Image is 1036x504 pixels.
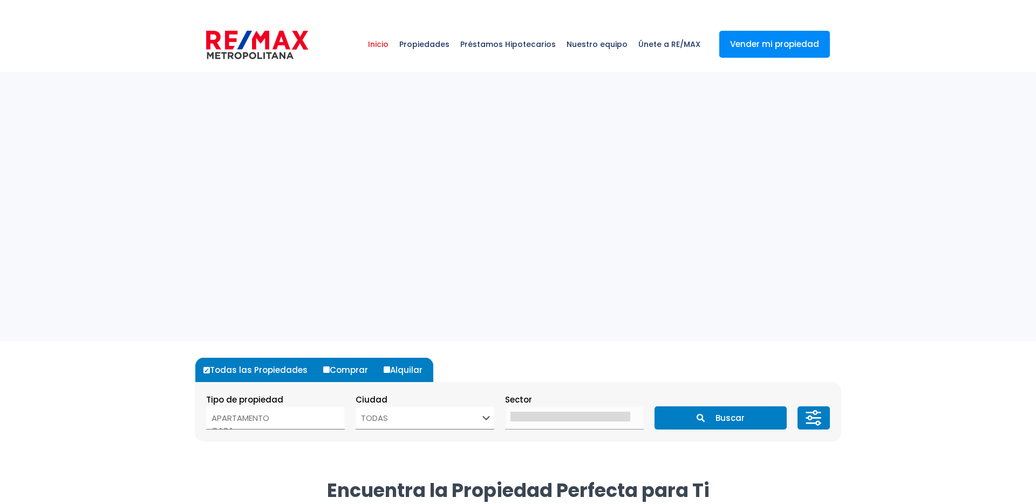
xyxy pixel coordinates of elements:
a: Vender mi propiedad [719,31,830,58]
a: Inicio [363,17,394,71]
option: CASA [212,424,331,437]
a: Únete a RE/MAX [633,17,706,71]
a: Préstamos Hipotecarios [455,17,561,71]
span: Tipo de propiedad [206,394,283,405]
option: APARTAMENTO [212,412,331,424]
label: Alquilar [381,358,433,382]
input: Alquilar [384,366,390,373]
span: Sector [505,394,532,405]
a: RE/MAX Metropolitana [206,17,308,71]
span: Inicio [363,28,394,60]
input: Comprar [323,366,330,373]
span: Ciudad [356,394,387,405]
span: Préstamos Hipotecarios [455,28,561,60]
button: Buscar [655,406,786,430]
img: remax-metropolitana-logo [206,29,308,61]
a: Nuestro equipo [561,17,633,71]
a: Propiedades [394,17,455,71]
span: Nuestro equipo [561,28,633,60]
span: Únete a RE/MAX [633,28,706,60]
input: Todas las Propiedades [203,367,210,373]
label: Comprar [321,358,379,382]
strong: Encuentra la Propiedad Perfecta para Ti [327,477,710,503]
span: Propiedades [394,28,455,60]
label: Todas las Propiedades [201,358,318,382]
